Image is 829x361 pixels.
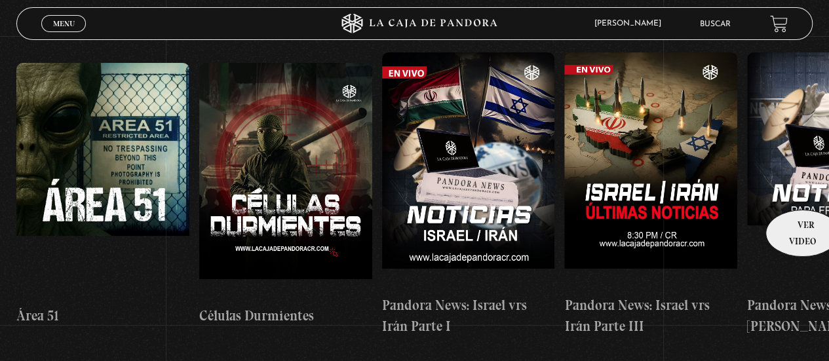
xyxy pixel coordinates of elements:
a: Área 51 [16,43,189,347]
a: Pandora News: Israel vrs Irán Parte III [564,43,737,347]
h4: Pandora News: Israel vrs Irán Parte III [564,295,737,336]
a: Células Durmientes [199,43,372,347]
span: [PERSON_NAME] [588,20,674,28]
a: Pandora News: Israel vrs Irán Parte I [382,43,555,347]
h4: Células Durmientes [199,305,372,326]
a: Buscar [700,20,731,28]
button: Previous [16,10,39,33]
span: Cerrar [48,31,79,40]
a: View your shopping cart [770,15,788,33]
span: Menu [53,20,75,28]
h4: Área 51 [16,305,189,326]
h4: Pandora News: Israel vrs Irán Parte I [382,295,555,336]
